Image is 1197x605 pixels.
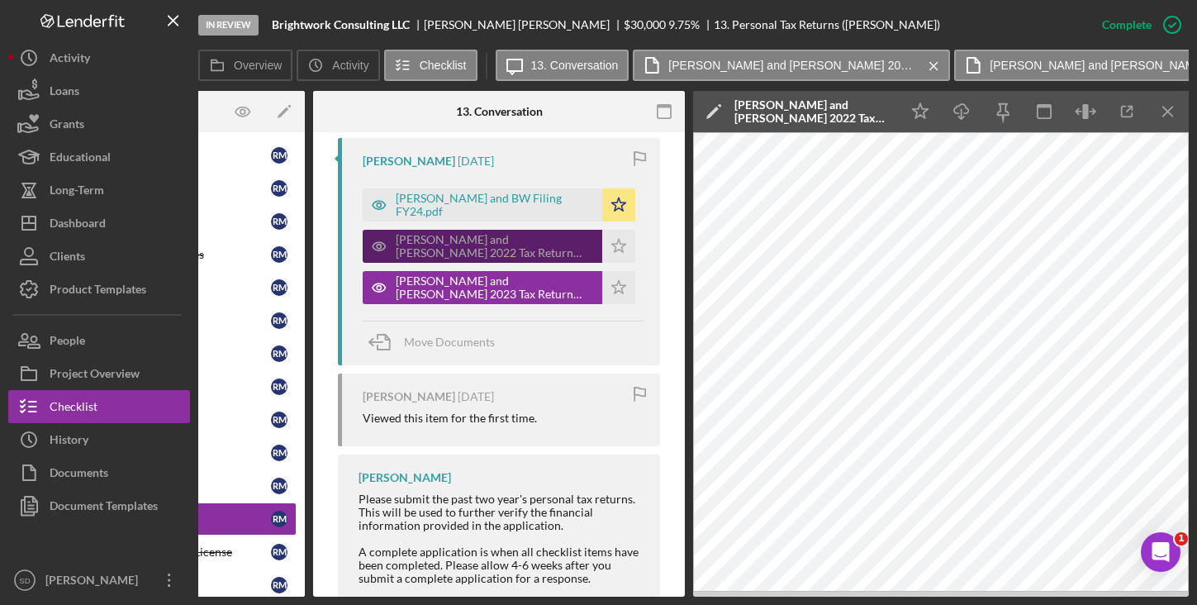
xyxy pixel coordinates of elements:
[36,478,74,489] span: Home
[8,489,190,522] button: Document Templates
[271,246,287,263] div: R M
[110,436,220,503] button: Messages
[8,107,190,141] button: Grants
[50,324,85,361] div: People
[271,213,287,230] div: R M
[8,324,190,357] a: People
[8,141,190,174] button: Educational
[531,59,619,72] label: 13. Conversation
[50,357,140,394] div: Project Overview
[34,210,134,227] span: Search for help
[50,489,158,526] div: Document Templates
[33,145,297,174] p: How can we help?
[363,230,635,263] button: [PERSON_NAME] and [PERSON_NAME] 2022 Tax Return (1).pdf
[24,202,306,235] button: Search for help
[363,390,455,403] div: [PERSON_NAME]
[456,105,543,118] div: 13. Conversation
[17,379,314,442] div: Send us a messageWe'll be back online [DATE]
[8,273,190,306] button: Product Templates
[396,274,594,301] div: [PERSON_NAME] and [PERSON_NAME] 2023 Tax Return (1).pdf
[198,50,292,81] button: Overview
[668,59,916,72] label: [PERSON_NAME] and [PERSON_NAME] 2022 Tax Return (1).pdf
[420,59,467,72] label: Checklist
[50,390,97,427] div: Checklist
[24,333,306,364] div: Exporting Data
[272,18,410,31] b: Brightwork Consulting LLC
[396,233,594,260] div: [PERSON_NAME] and [PERSON_NAME] 2022 Tax Return (1).pdf
[34,279,277,296] div: Pipeline and Forecast View
[271,445,287,461] div: R M
[221,436,330,503] button: Help
[284,26,314,56] div: Close
[34,248,277,265] div: Update Permissions Settings
[458,390,494,403] time: 2025-09-15 15:38
[50,273,146,310] div: Product Templates
[50,41,90,79] div: Activity
[363,322,511,363] button: Move Documents
[8,207,190,240] button: Dashboard
[137,478,194,489] span: Messages
[624,17,666,31] span: $30,000
[359,471,451,484] div: [PERSON_NAME]
[271,312,287,329] div: R M
[1102,8,1152,41] div: Complete
[34,340,277,357] div: Exporting Data
[33,31,59,58] img: logo
[332,59,368,72] label: Activity
[8,423,190,456] button: History
[50,107,84,145] div: Grants
[359,493,644,586] div: Please submit the past two year's personal tax returns. This will be used to further verify the f...
[271,511,287,527] div: R M
[34,393,276,411] div: Send us a message
[384,50,477,81] button: Checklist
[198,15,259,36] div: In Review
[8,240,190,273] button: Clients
[24,302,306,333] div: Archive a Project
[208,26,241,60] img: Profile image for Allison
[19,576,30,585] text: SD
[714,18,940,31] div: 13. Personal Tax Returns ([PERSON_NAME])
[8,357,190,390] button: Project Overview
[271,279,287,296] div: R M
[24,241,306,272] div: Update Permissions Settings
[396,192,594,218] div: [PERSON_NAME] and BW Filing FY24.pdf
[271,412,287,428] div: R M
[50,207,106,244] div: Dashboard
[496,50,629,81] button: 13. Conversation
[8,74,190,107] button: Loans
[24,272,306,302] div: Pipeline and Forecast View
[50,456,108,493] div: Documents
[8,41,190,74] a: Activity
[363,188,635,222] button: [PERSON_NAME] and BW Filing FY24.pdf
[33,117,297,145] p: Hi [PERSON_NAME]
[1141,532,1180,572] iframe: Intercom live chat
[458,155,494,168] time: 2025-09-15 15:43
[271,379,287,395] div: R M
[734,98,891,125] div: [PERSON_NAME] and [PERSON_NAME] 2022 Tax Return (1).pdf
[8,390,190,423] button: Checklist
[424,18,624,31] div: [PERSON_NAME] [PERSON_NAME]
[1175,532,1188,545] span: 1
[50,240,85,277] div: Clients
[363,271,635,304] button: [PERSON_NAME] and [PERSON_NAME] 2023 Tax Return (1).pdf
[271,345,287,362] div: R M
[271,577,287,593] div: R M
[633,50,950,81] button: [PERSON_NAME] and [PERSON_NAME] 2022 Tax Return (1).pdf
[271,544,287,560] div: R M
[8,174,190,207] button: Long-Term
[34,411,276,428] div: We'll be back online [DATE]
[50,74,79,112] div: Loans
[41,564,149,601] div: [PERSON_NAME]
[8,456,190,489] button: Documents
